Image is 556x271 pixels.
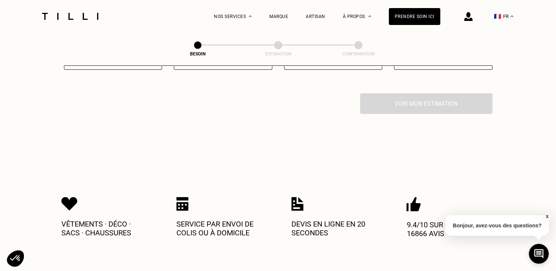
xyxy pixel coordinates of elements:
img: Logo du service de couturière Tilli [39,13,101,20]
p: Devis en ligne en 20 secondes [291,220,380,237]
span: 🇫🇷 [494,13,501,20]
a: Marque [269,14,288,19]
div: Confirmation [322,51,395,57]
img: Menu déroulant à propos [368,15,371,17]
p: Vêtements · Déco · Sacs · Chaussures [61,220,150,237]
p: Service par envoi de colis ou à domicile [176,220,265,237]
div: Estimation [241,51,315,57]
div: Besoin [161,51,234,57]
img: Menu déroulant [249,15,252,17]
p: 9.4/10 sur plus de 16866 avis [406,220,495,238]
img: menu déroulant [510,15,513,17]
img: Icon [176,197,189,211]
img: icône connexion [464,12,473,21]
p: Bonjour, avez-vous des questions? [445,215,549,236]
img: Icon [406,197,421,212]
img: Icon [61,197,78,211]
img: Icon [291,197,304,211]
a: Prendre soin ici [389,8,440,25]
button: X [543,213,550,221]
a: Artisan [306,14,325,19]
